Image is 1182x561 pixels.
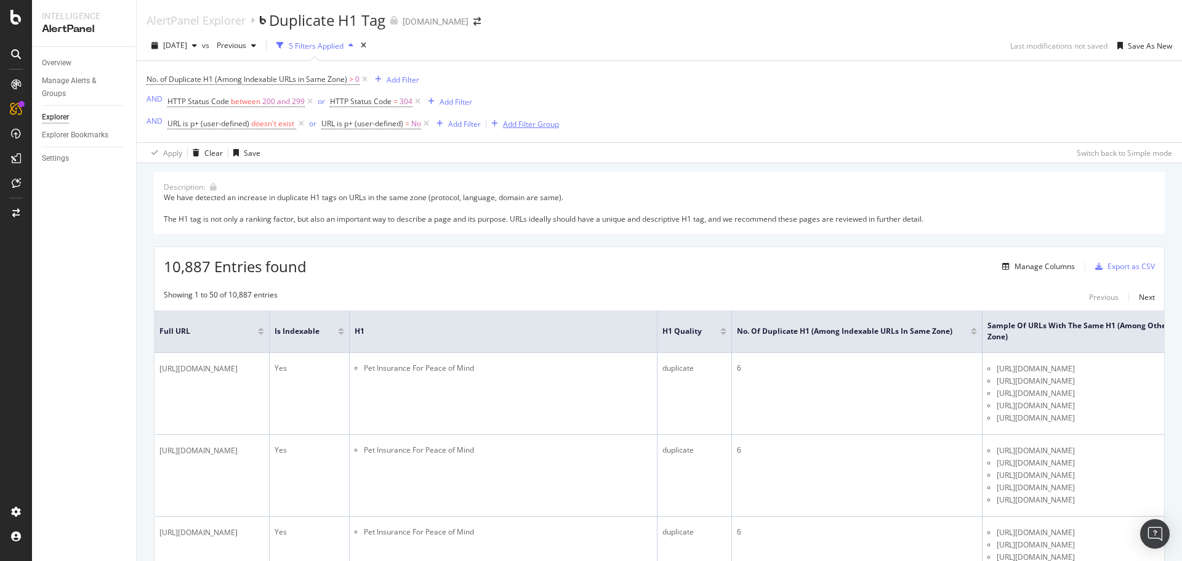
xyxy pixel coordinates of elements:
span: URL is p+ (user-defined) [167,118,249,129]
span: 0 [355,71,360,88]
button: Previous [212,36,261,55]
span: Is Indexable [275,326,320,337]
div: 6 [737,363,977,374]
button: Save As New [1112,36,1172,55]
span: vs [202,40,212,50]
a: Overview [42,57,127,70]
span: [URL][DOMAIN_NAME] [997,527,1075,539]
span: [URL][DOMAIN_NAME] [159,527,238,539]
div: Open Intercom Messenger [1140,519,1170,549]
div: We have detected an increase in duplicate H1 tags on URLs in the same zone (protocol, language, d... [164,192,1155,224]
button: Clear [188,143,223,163]
span: [URL][DOMAIN_NAME] [997,400,1075,412]
span: [URL][DOMAIN_NAME] [997,412,1075,424]
div: AND [147,94,163,104]
div: duplicate [662,527,726,538]
div: Save [244,148,260,158]
div: 6 [737,527,977,538]
span: HTTP Status Code [167,96,229,107]
a: Explorer Bookmarks [42,129,127,142]
button: 5 Filters Applied [271,36,358,55]
button: or [318,95,325,107]
span: 2025 Aug. 18th [163,40,187,50]
div: Last modifications not saved [1010,41,1108,51]
span: between [231,96,260,107]
button: Save [228,143,260,163]
div: 6 [737,445,977,456]
button: or [309,118,316,129]
span: Full URL [159,326,239,337]
span: [URL][DOMAIN_NAME] [159,445,238,457]
div: Yes [275,363,344,374]
div: Overview [42,57,71,70]
div: Add Filter [387,75,419,85]
div: AND [147,116,163,126]
div: Manage Columns [1015,261,1075,272]
span: = [393,96,398,107]
div: Add Filter Group [503,119,559,129]
span: Previous [212,40,246,50]
a: AlertPanel Explorer [147,14,246,27]
li: Pet Insurance For Peace of Mind [364,445,652,456]
div: AlertPanel [42,22,126,36]
span: [URL][DOMAIN_NAME] [997,469,1075,482]
button: AND [147,115,163,127]
div: Previous [1089,292,1119,302]
span: 10,887 Entries found [164,256,307,276]
div: duplicate [662,445,726,456]
button: Add Filter [432,116,481,131]
div: arrow-right-arrow-left [473,17,481,26]
span: HTTP Status Code [330,96,392,107]
span: [URL][DOMAIN_NAME] [997,482,1075,494]
div: Description: [164,182,205,192]
a: Settings [42,152,127,165]
div: Explorer [42,111,69,124]
li: Pet Insurance For Peace of Mind [364,363,652,374]
div: Duplicate H1 Tag [269,10,385,31]
span: [URL][DOMAIN_NAME] [159,363,238,375]
div: Clear [204,148,223,158]
div: Add Filter [440,97,472,107]
span: [URL][DOMAIN_NAME] [997,457,1075,469]
div: [DOMAIN_NAME] [403,15,468,28]
div: Settings [42,152,69,165]
a: Manage Alerts & Groups [42,75,127,100]
span: [URL][DOMAIN_NAME] [997,387,1075,400]
span: > [349,74,353,84]
li: Pet Insurance For Peace of Mind [364,527,652,538]
button: [DATE] [147,36,202,55]
button: Export as CSV [1090,257,1155,276]
span: H1 [355,326,633,337]
span: No. of Duplicate H1 (Among Indexable URLs in Same Zone) [147,74,347,84]
div: Showing 1 to 50 of 10,887 entries [164,289,278,304]
div: Switch back to Simple mode [1077,148,1172,158]
span: = [405,118,409,129]
span: doesn't exist [251,118,294,129]
button: Switch back to Simple mode [1072,143,1172,163]
div: Yes [275,527,344,538]
div: Manage Alerts & Groups [42,75,116,100]
span: URL is p+ (user-defined) [321,118,403,129]
div: Yes [275,445,344,456]
span: [URL][DOMAIN_NAME] [997,539,1075,551]
button: Add Filter Group [486,116,559,131]
button: Apply [147,143,182,163]
div: 5 Filters Applied [289,41,344,51]
button: Previous [1089,289,1119,304]
div: Intelligence [42,10,126,22]
div: Explorer Bookmarks [42,129,108,142]
span: [URL][DOMAIN_NAME] [997,445,1075,457]
div: Save As New [1128,41,1172,51]
div: Export as CSV [1108,261,1155,272]
div: times [358,39,369,52]
span: [URL][DOMAIN_NAME] [997,375,1075,387]
button: Manage Columns [997,259,1075,274]
button: Add Filter [423,94,472,109]
div: or [318,96,325,107]
span: [URL][DOMAIN_NAME] [997,363,1075,375]
span: H1 Quality [662,326,702,337]
span: [URL][DOMAIN_NAME] [997,494,1075,506]
a: Explorer [42,111,127,124]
